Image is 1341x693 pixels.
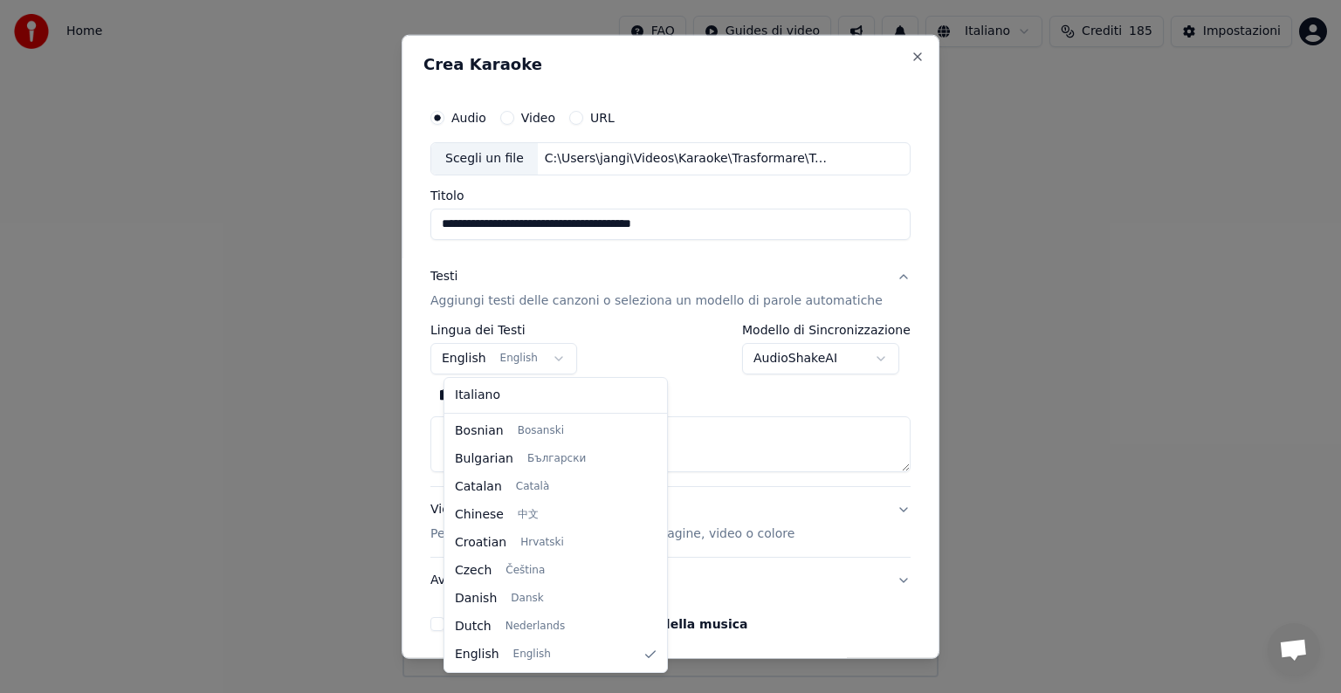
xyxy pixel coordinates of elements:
span: Bosnian [455,422,504,440]
span: Danish [455,590,497,607]
span: Bosanski [518,424,564,438]
span: Čeština [505,564,545,578]
span: English [513,648,551,662]
span: Bulgarian [455,450,513,468]
span: Nederlands [505,620,565,634]
span: English [455,646,499,663]
span: Chinese [455,506,504,524]
span: Czech [455,562,492,580]
span: Croatian [455,534,506,552]
span: Català [516,480,549,494]
span: Italiano [455,387,500,404]
span: Български [527,452,586,466]
span: Catalan [455,478,502,496]
span: 中文 [518,508,539,522]
span: Hrvatski [520,536,564,550]
span: Dansk [511,592,543,606]
span: Dutch [455,618,492,635]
